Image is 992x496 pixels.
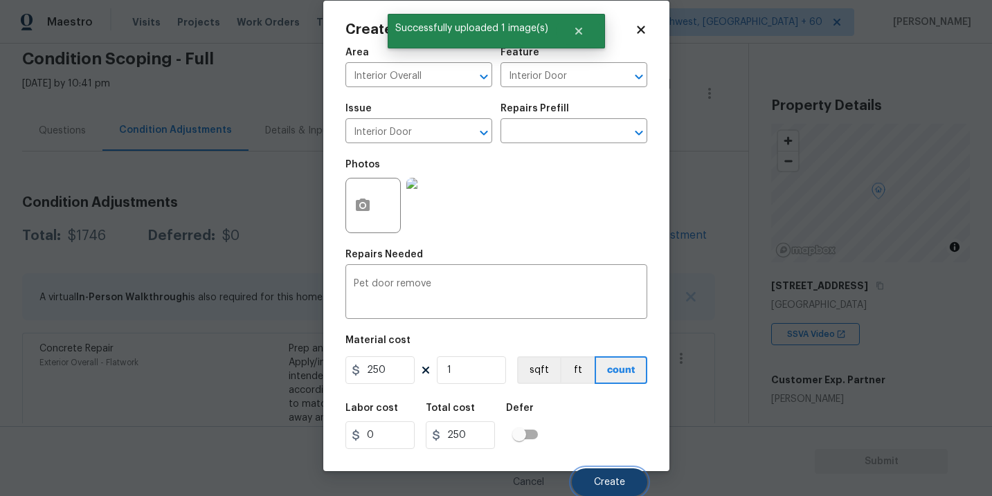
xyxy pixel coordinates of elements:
[474,67,494,86] button: Open
[629,123,649,143] button: Open
[506,403,534,413] h5: Defer
[345,403,398,413] h5: Labor cost
[595,356,647,384] button: count
[345,48,369,57] h5: Area
[426,403,475,413] h5: Total cost
[556,17,602,45] button: Close
[594,477,625,488] span: Create
[517,356,560,384] button: sqft
[513,477,544,488] span: Cancel
[345,104,372,113] h5: Issue
[345,336,411,345] h5: Material cost
[500,104,569,113] h5: Repairs Prefill
[345,23,635,37] h2: Create Condition Adjustment
[629,67,649,86] button: Open
[572,468,647,496] button: Create
[491,468,566,496] button: Cancel
[354,279,639,308] textarea: Pet door remove
[560,356,595,384] button: ft
[474,123,494,143] button: Open
[345,160,380,169] h5: Photos
[388,14,556,43] span: Successfully uploaded 1 image(s)
[345,250,423,259] h5: Repairs Needed
[500,48,539,57] h5: Feature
